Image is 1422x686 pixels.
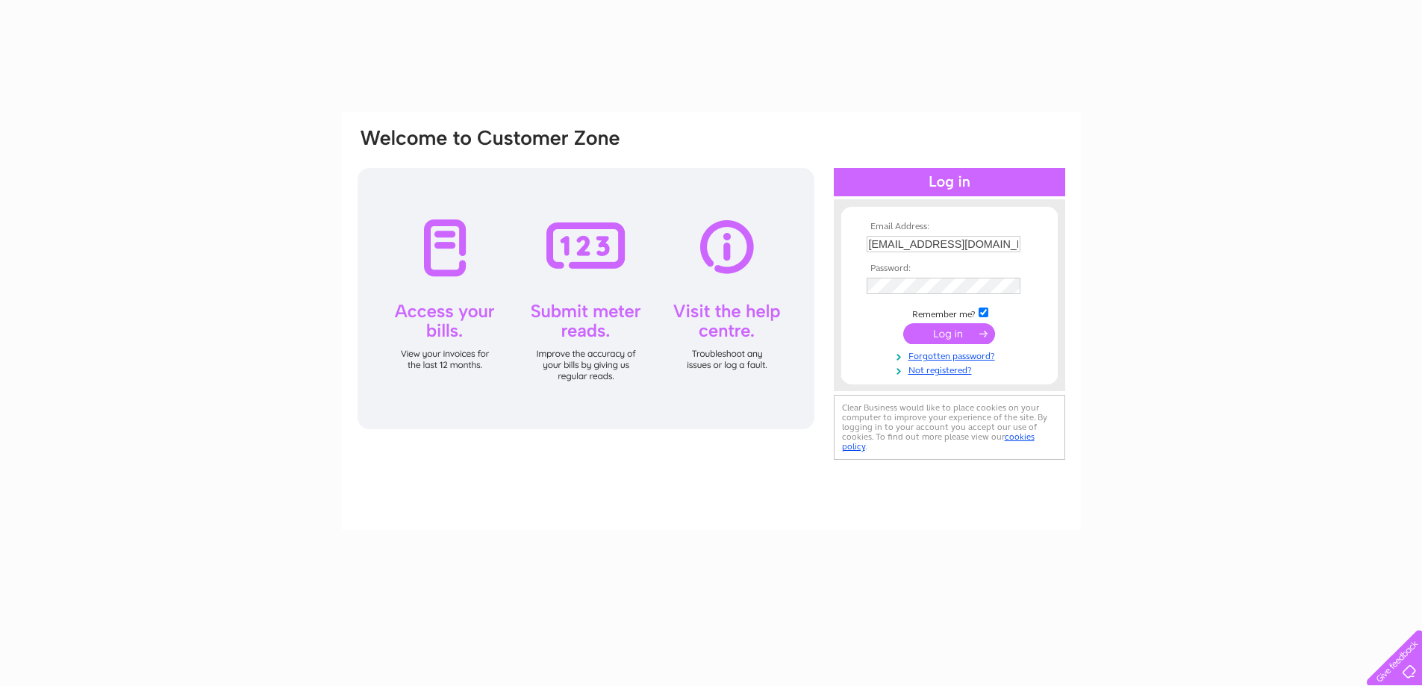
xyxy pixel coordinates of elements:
td: Remember me? [863,305,1036,320]
a: Not registered? [867,362,1036,376]
a: Forgotten password? [867,348,1036,362]
a: cookies policy [842,431,1035,452]
th: Password: [863,264,1036,274]
input: Submit [903,323,995,344]
div: Clear Business would like to place cookies on your computer to improve your experience of the sit... [834,395,1065,460]
th: Email Address: [863,222,1036,232]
